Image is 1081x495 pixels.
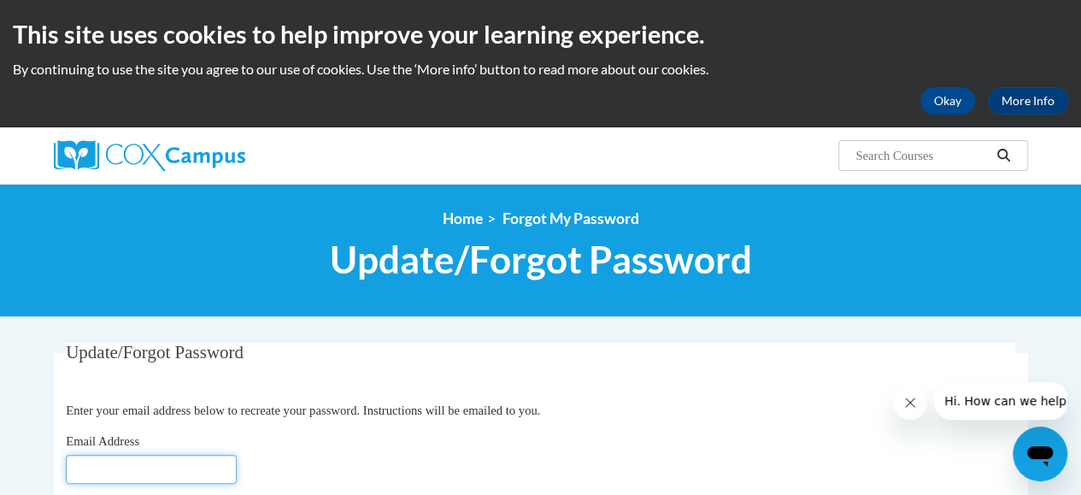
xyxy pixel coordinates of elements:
a: Home [443,209,483,227]
input: Email [66,455,237,484]
img: Cox Campus [54,140,245,171]
p: By continuing to use the site you agree to our use of cookies. Use the ‘More info’ button to read... [13,60,1068,79]
iframe: Message from company [934,382,1067,420]
input: Search Courses [854,145,990,166]
span: Forgot My Password [502,209,639,227]
span: Update/Forgot Password [66,342,244,362]
iframe: Button to launch messaging window [1013,427,1067,481]
span: Enter your email address below to recreate your password. Instructions will be emailed to you. [66,404,540,417]
a: More Info [988,87,1068,115]
button: Okay [920,87,975,115]
button: Search [990,145,1016,166]
span: Hi. How can we help? [10,12,138,26]
a: Cox Campus [54,140,361,171]
h2: This site uses cookies to help improve your learning experience. [13,17,1068,51]
span: Update/Forgot Password [330,237,752,282]
span: Email Address [66,434,139,448]
iframe: Close message [893,386,927,420]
